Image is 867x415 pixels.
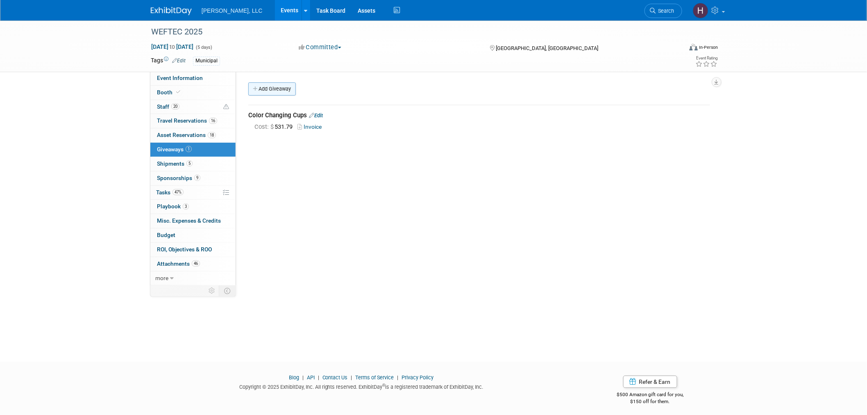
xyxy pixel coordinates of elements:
[296,43,345,52] button: Committed
[656,8,674,14] span: Search
[172,58,186,64] a: Edit
[356,374,394,381] a: Terms of Service
[584,398,717,405] div: $150 off for them.
[150,257,236,271] a: Attachments46
[248,111,710,120] div: Color Changing Cups
[157,75,203,81] span: Event Information
[699,44,718,50] div: In-Person
[349,374,354,381] span: |
[623,376,677,388] a: Refer & Earn
[634,43,718,55] div: Event Format
[151,56,186,66] td: Tags
[157,203,189,210] span: Playbook
[193,57,220,65] div: Municipal
[395,374,401,381] span: |
[316,374,321,381] span: |
[151,43,194,50] span: [DATE] [DATE]
[192,260,200,267] span: 46
[402,374,434,381] a: Privacy Policy
[172,189,184,195] span: 47%
[254,123,275,130] span: Cost: $
[209,118,217,124] span: 16
[155,275,168,281] span: more
[186,146,192,152] span: 1
[645,4,682,18] a: Search
[150,228,236,242] a: Budget
[693,3,708,18] img: Hannah Mulholland
[157,146,192,153] span: Giveaways
[157,117,217,124] span: Travel Reservations
[248,82,296,96] a: Add Giveaway
[171,103,179,109] span: 20
[696,56,718,60] div: Event Rating
[157,89,182,96] span: Booth
[157,217,221,224] span: Misc. Expenses & Credits
[156,189,184,196] span: Tasks
[150,214,236,228] a: Misc. Expenses & Credits
[223,103,229,111] span: Potential Scheduling Conflict -- at least one attendee is tagged in another overlapping event.
[150,200,236,214] a: Playbook3
[157,232,175,238] span: Budget
[297,123,325,130] a: Invoice
[496,45,598,51] span: [GEOGRAPHIC_DATA], [GEOGRAPHIC_DATA]
[150,86,236,100] a: Booth
[383,383,386,388] sup: ®
[150,186,236,200] a: Tasks47%
[168,43,176,50] span: to
[584,386,717,405] div: $500 Amazon gift card for you,
[186,160,193,166] span: 5
[157,103,179,110] span: Staff
[208,132,216,138] span: 18
[150,71,236,85] a: Event Information
[150,128,236,142] a: Asset Reservations18
[307,374,315,381] a: API
[157,246,212,253] span: ROI, Objectives & ROO
[202,7,263,14] span: [PERSON_NAME], LLC
[309,112,323,119] a: Edit
[157,132,216,138] span: Asset Reservations
[195,45,212,50] span: (5 days)
[254,123,296,130] span: 531.79
[219,285,236,296] td: Toggle Event Tabs
[150,243,236,257] a: ROI, Objectives & ROO
[300,374,306,381] span: |
[151,381,572,391] div: Copyright © 2025 ExhibitDay, Inc. All rights reserved. ExhibitDay is a registered trademark of Ex...
[150,157,236,171] a: Shipments5
[690,44,698,50] img: Format-Inperson.png
[148,25,670,39] div: WEFTEC 2025
[183,203,189,210] span: 3
[322,374,348,381] a: Contact Us
[150,143,236,157] a: Giveaways1
[150,171,236,185] a: Sponsorships9
[194,175,200,181] span: 9
[205,285,219,296] td: Personalize Event Tab Strip
[151,7,192,15] img: ExhibitDay
[157,260,200,267] span: Attachments
[150,271,236,285] a: more
[176,90,180,94] i: Booth reservation complete
[150,114,236,128] a: Travel Reservations16
[157,175,200,181] span: Sponsorships
[157,160,193,167] span: Shipments
[289,374,299,381] a: Blog
[150,100,236,114] a: Staff20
